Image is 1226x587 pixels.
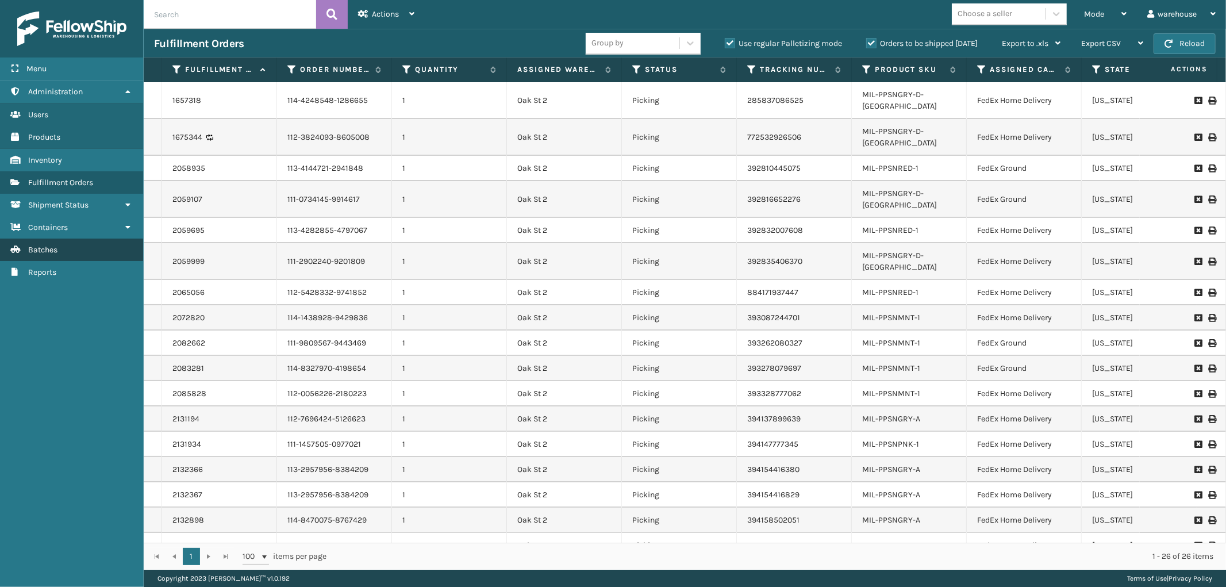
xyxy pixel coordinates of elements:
td: Picking [622,482,737,508]
a: 2131934 [172,439,201,450]
a: MIL-PPSNRED-1 [862,225,918,235]
a: 392816652276 [747,194,801,204]
label: Assigned Warehouse [517,64,599,75]
a: 394159020638 [747,540,801,550]
td: Oak St 2 [507,218,622,243]
a: 2085828 [172,388,206,400]
a: 394137899639 [747,414,801,424]
i: Print Label [1208,440,1215,448]
a: 2059999 [172,256,205,267]
a: 392832007608 [747,225,803,235]
label: Use regular Palletizing mode [725,39,842,48]
a: 772532926506 [747,132,801,142]
td: Picking [622,406,737,432]
td: Picking [622,533,737,558]
td: Oak St 2 [507,482,622,508]
i: Request to Be Cancelled [1194,164,1201,172]
td: 111-9809567-9443469 [277,331,392,356]
i: Print Label [1208,365,1215,373]
i: Request to Be Cancelled [1194,289,1201,297]
i: Print Label [1208,289,1215,297]
td: [US_STATE] [1082,331,1197,356]
a: MIL-PPSNGRY-A [862,490,920,500]
i: Print Label [1208,542,1215,550]
a: 2072820 [172,312,205,324]
td: 1 [392,457,507,482]
td: 1 [392,406,507,432]
td: 1 [392,381,507,406]
i: Request to Be Cancelled [1194,133,1201,141]
td: [US_STATE] [1082,156,1197,181]
span: items per page [243,548,326,565]
td: 113-4282855-4797067 [277,218,392,243]
label: Status [645,64,714,75]
i: Request to Be Cancelled [1194,97,1201,105]
td: 1 [392,305,507,331]
td: Picking [622,356,737,381]
i: Print Label [1208,258,1215,266]
img: logo [17,11,126,46]
a: Terms of Use [1127,574,1167,582]
a: 1675344 [172,132,202,143]
td: 1 [392,482,507,508]
a: 2065056 [172,287,205,298]
a: 2132898 [172,515,204,526]
a: 392835406370 [747,256,802,266]
a: 1657318 [172,95,201,106]
td: [US_STATE] [1082,482,1197,508]
td: Oak St 2 [507,381,622,406]
label: State [1105,64,1174,75]
td: Oak St 2 [507,243,622,280]
td: FedEx Home Delivery [967,457,1082,482]
span: Shipment Status [28,200,89,210]
label: Quantity [415,64,485,75]
td: Oak St 2 [507,331,622,356]
a: MIL-PPSNBGE-1 [862,540,918,550]
i: Request to Be Cancelled [1194,365,1201,373]
td: 1 [392,156,507,181]
a: 393278079697 [747,363,801,373]
i: Request to Be Cancelled [1194,415,1201,423]
span: Actions [1135,60,1215,79]
td: Picking [622,156,737,181]
i: Print Label [1208,164,1215,172]
td: [US_STATE] [1082,82,1197,119]
a: 2132367 [172,489,202,501]
a: MIL-PPSNGRY-D-[GEOGRAPHIC_DATA] [862,251,937,272]
a: 394158502051 [747,515,800,525]
div: Choose a seller [958,8,1012,20]
a: 2059107 [172,194,202,205]
i: Request to Be Cancelled [1194,516,1201,524]
span: Menu [26,64,47,74]
td: Oak St 2 [507,181,622,218]
a: MIL-PPSNGRY-D-[GEOGRAPHIC_DATA] [862,90,937,111]
td: Oak St 2 [507,432,622,457]
td: Oak St 2 [507,156,622,181]
div: | [1127,570,1212,587]
td: Picking [622,218,737,243]
td: 113-2957956-8384209 [277,482,392,508]
i: Request to Be Cancelled [1194,227,1201,235]
a: 2058935 [172,163,205,174]
td: 1 [392,119,507,156]
a: 2083281 [172,363,204,374]
td: Picking [622,457,737,482]
td: 1 [392,218,507,243]
td: FedEx Home Delivery [967,406,1082,432]
td: 114-8327970-4198654 [277,356,392,381]
td: 1 [392,432,507,457]
i: Request to Be Cancelled [1194,390,1201,398]
td: FedEx Home Delivery [967,305,1082,331]
td: FedEx Home Delivery [967,218,1082,243]
td: Oak St 2 [507,457,622,482]
td: 112-5428332-9741852 [277,280,392,305]
a: Privacy Policy [1169,574,1212,582]
td: [US_STATE] [1082,406,1197,432]
a: MIL-PPSNGRY-A [862,465,920,474]
a: 393328777062 [747,389,801,398]
td: [US_STATE] [1082,243,1197,280]
td: Oak St 2 [507,356,622,381]
td: 113-2957956-8384209 [277,457,392,482]
td: 112-0056226-2180223 [277,381,392,406]
span: Reports [28,267,56,277]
